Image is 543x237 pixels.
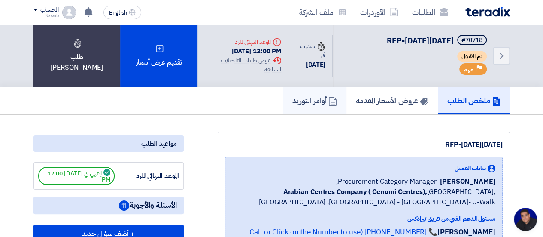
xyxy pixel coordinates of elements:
[62,6,76,19] img: profile_test.png
[33,25,121,87] div: طلب [PERSON_NAME]
[119,200,129,211] span: 11
[440,176,495,187] span: [PERSON_NAME]
[33,135,184,152] div: مواعيد الطلب
[438,87,510,114] a: ملخص الطلب
[353,2,405,22] a: الأوردرات
[204,37,281,46] div: الموعد النهائي للرد
[119,200,177,211] span: الأسئلة والأجوبة
[225,139,503,150] div: RFP-[DATE][DATE]
[336,176,437,187] span: Procurement Category Manager,
[295,42,325,60] div: صدرت في
[387,35,454,46] span: RFP-[DATE][DATE]
[115,171,179,181] div: الموعد النهائي للرد
[38,167,115,185] span: إنتهي في [DATE] 12:00 PM
[455,164,486,173] span: بيانات العميل
[120,25,197,87] div: تقديم عرض أسعار
[204,56,281,74] div: عرض طلبات التاجيلات السابقه
[232,187,495,207] span: [GEOGRAPHIC_DATA], [GEOGRAPHIC_DATA] ,[GEOGRAPHIC_DATA] - [GEOGRAPHIC_DATA]- U-Walk
[465,7,510,17] img: Teradix logo
[283,87,346,114] a: أوامر التوريد
[405,2,455,22] a: الطلبات
[461,37,482,43] div: #70718
[204,46,281,56] div: [DATE] 12:00 PM
[292,95,337,105] h5: أوامر التوريد
[295,60,325,70] div: [DATE]
[447,95,501,105] h5: ملخص الطلب
[232,214,495,223] div: مسئول الدعم الفني من فريق تيرادكس
[109,10,127,16] span: English
[464,65,473,74] span: مهم
[40,6,59,14] div: الحساب
[457,51,487,62] span: تم القبول
[33,13,59,18] div: Nassib
[346,87,438,114] a: عروض الأسعار المقدمة
[356,95,428,105] h5: عروض الأسعار المقدمة
[514,208,537,231] a: فتح المحادثة
[103,6,141,19] button: English
[283,187,427,197] b: Arabian Centres Company ( Cenomi Centres),
[387,35,488,47] h5: RFP-Saudi National Day 2025
[292,2,353,22] a: ملف الشركة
